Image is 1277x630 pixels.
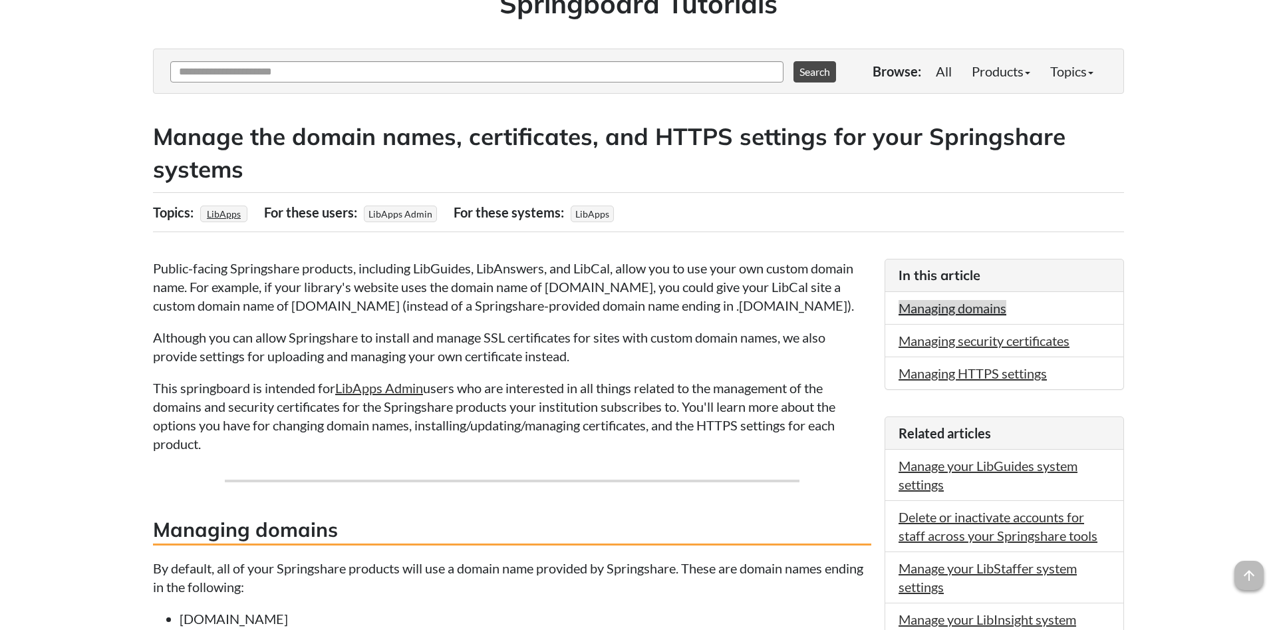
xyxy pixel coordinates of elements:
[962,58,1040,84] a: Products
[153,120,1124,186] h2: Manage the domain names, certificates, and HTTPS settings for your Springshare systems
[1234,562,1264,578] a: arrow_upward
[899,425,991,441] span: Related articles
[153,379,871,453] p: This springboard is intended for users who are interested in all things related to the management...
[899,560,1077,595] a: Manage your LibStaffer system settings
[899,458,1077,492] a: Manage your LibGuides system settings
[153,328,871,365] p: Although you can allow Springshare to install and manage SSL certificates for sites with custom d...
[180,609,871,628] li: [DOMAIN_NAME]
[899,300,1006,316] a: Managing domains
[899,509,1097,544] a: Delete or inactivate accounts for staff across your Springshare tools
[335,380,423,396] a: LibApps Admin
[153,516,871,546] h3: Managing domains
[264,200,360,225] div: For these users:
[153,559,871,596] p: By default, all of your Springshare products will use a domain name provided by Springshare. Thes...
[1040,58,1103,84] a: Topics
[364,206,437,222] span: LibApps Admin
[153,259,871,315] p: Public-facing Springshare products, including LibGuides, LibAnswers, and LibCal, allow you to use...
[899,266,1110,285] h3: In this article
[899,365,1047,381] a: Managing HTTPS settings
[205,204,243,224] a: LibApps
[571,206,614,222] span: LibApps
[454,200,567,225] div: For these systems:
[153,200,197,225] div: Topics:
[793,61,836,82] button: Search
[873,62,921,80] p: Browse:
[899,333,1069,349] a: Managing security certificates
[926,58,962,84] a: All
[1234,561,1264,590] span: arrow_upward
